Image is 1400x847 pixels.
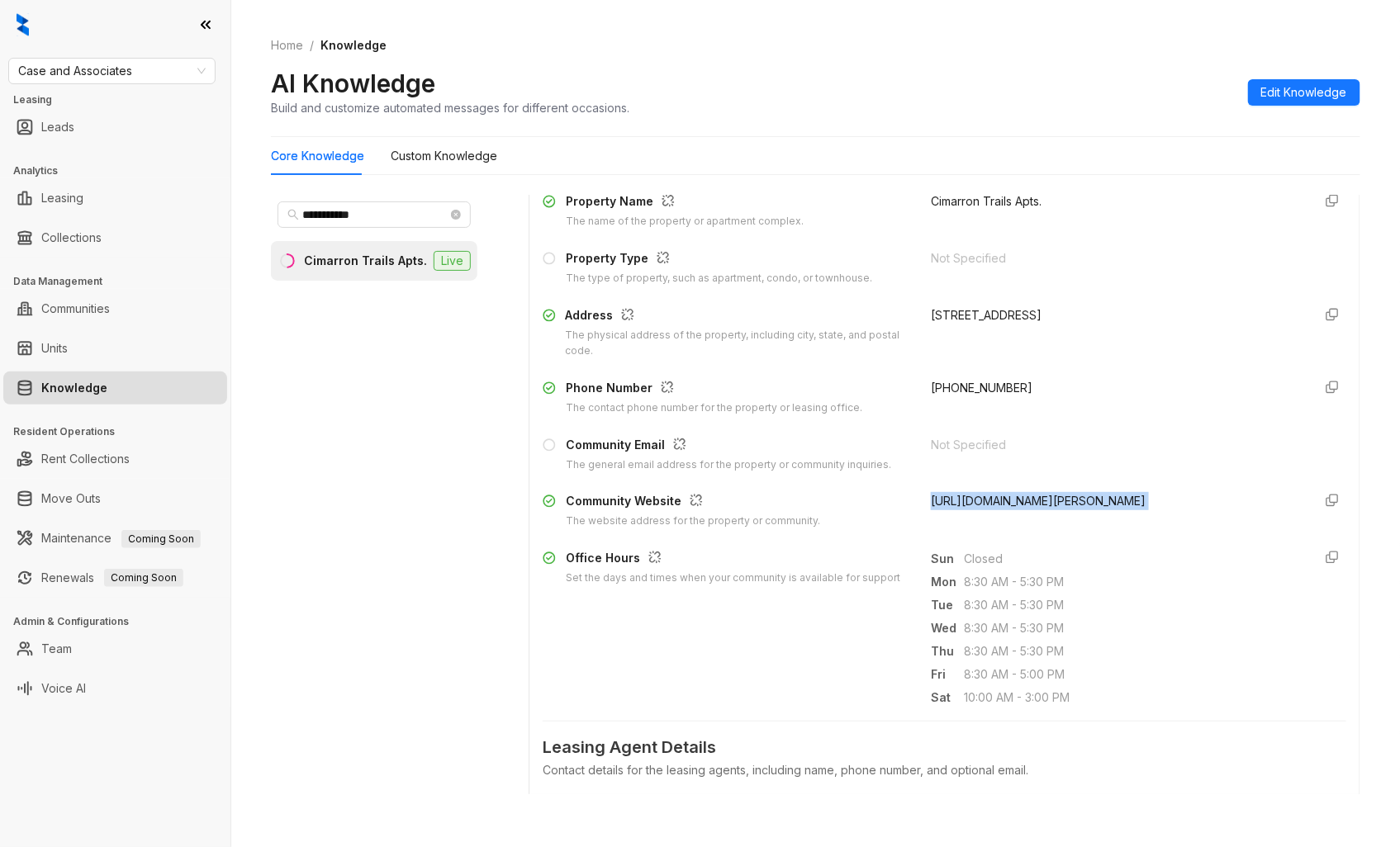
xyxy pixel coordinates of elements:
[391,147,497,165] div: Custom Knowledge
[1261,83,1347,102] span: Edit Knowledge
[566,271,872,286] div: The type of property, such as apartment, condo, or townhouse.
[3,292,227,325] li: Communities
[41,111,74,144] a: Leads
[565,306,911,328] div: Address
[566,492,820,513] div: Community Website
[3,111,227,144] li: Leads
[434,251,471,271] span: Live
[13,92,230,107] h3: Leasing
[931,619,964,637] span: Wed
[320,38,387,52] span: Knowledge
[931,642,964,660] span: Thu
[41,371,107,405] a: Knowledge
[964,596,1299,614] span: 8:30 AM - 5:30 PM
[268,36,306,54] a: Home
[451,210,461,220] span: close-circle
[566,400,862,416] div: The contact phone number for the property or leasing office.
[931,249,1299,267] div: Not Specified
[41,182,83,215] a: Leasing
[566,214,804,229] div: The name of the property or apartment complex.
[41,632,72,665] a: Team
[287,209,299,220] span: search
[566,570,900,586] div: Set the days and times when your community is available for support
[18,59,206,83] span: Case and Associates
[3,371,227,405] li: Knowledge
[3,182,227,215] li: Leasing
[41,482,101,515] a: Move Outs
[3,522,227,555] li: Maintenance
[931,494,1146,508] span: [URL][DOMAIN_NAME][PERSON_NAME]
[566,379,862,400] div: Phone Number
[931,550,964,568] span: Sun
[41,221,102,254] a: Collections
[271,147,364,165] div: Core Knowledge
[566,513,820,529] div: The website address for the property or community.
[3,482,227,515] li: Move Outs
[964,550,1299,568] span: Closed
[13,614,230,629] h3: Admin & Configurations
[271,68,435,99] h2: AI Knowledge
[3,632,227,665] li: Team
[543,735,1346,760] span: Leasing Agent Details
[104,569,183,587] span: Coming Soon
[13,424,230,439] h3: Resident Operations
[3,442,227,476] li: Rent Collections
[931,306,1299,324] div: [STREET_ADDRESS]
[1248,79,1360,106] button: Edit Knowledge
[566,249,872,271] div: Property Type
[566,192,804,214] div: Property Name
[41,442,130,476] a: Rent Collections
[565,328,911,359] div: The physical address of the property, including city, state, and postal code.
[566,436,891,457] div: Community Email
[964,665,1299,684] span: 8:30 AM - 5:00 PM
[17,13,29,36] img: logo
[3,561,227,594] li: Renewals
[931,596,964,614] span: Tue
[931,665,964,684] span: Fri
[566,457,891,473] div: The general email address for the property or community inquiries.
[304,252,427,270] div: Cimarron Trails Apts.
[3,332,227,365] li: Units
[3,221,227,254] li: Collections
[931,436,1299,454] div: Not Specified
[310,36,314,54] li: /
[41,292,110,325] a: Communities
[964,642,1299,660] span: 8:30 AM - 5:30 PM
[964,688,1299,707] span: 10:00 AM - 3:00 PM
[13,163,230,178] h3: Analytics
[543,761,1346,779] div: Contact details for the leasing agents, including name, phone number, and optional email.
[931,194,1042,208] span: Cimarron Trails Apts.
[931,688,964,707] span: Sat
[41,561,183,594] a: RenewalsComing Soon
[41,332,68,365] a: Units
[41,672,86,705] a: Voice AI
[13,274,230,289] h3: Data Management
[3,672,227,705] li: Voice AI
[964,619,1299,637] span: 8:30 AM - 5:30 PM
[931,381,1032,395] span: [PHONE_NUMBER]
[964,573,1299,591] span: 8:30 AM - 5:30 PM
[271,99,629,116] div: Build and customize automated messages for different occasions.
[931,573,964,591] span: Mon
[121,530,201,548] span: Coming Soon
[566,549,900,570] div: Office Hours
